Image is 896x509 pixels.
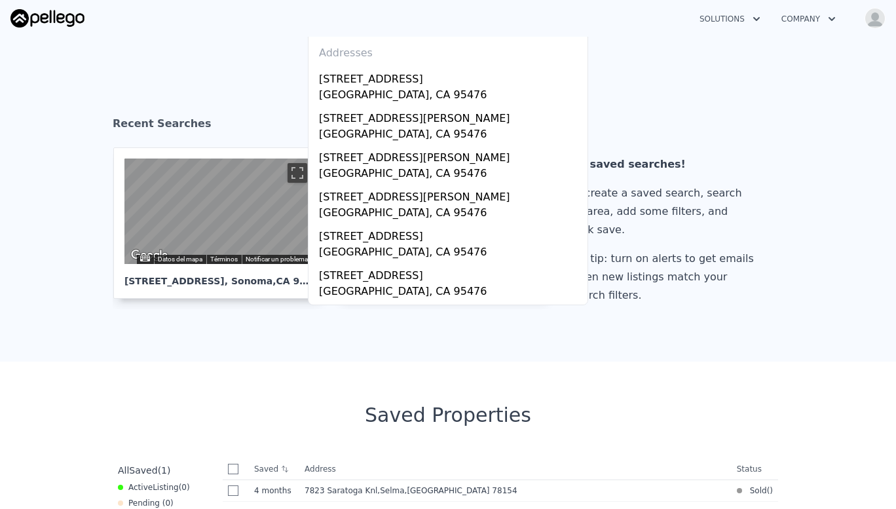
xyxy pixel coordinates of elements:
[319,263,582,284] div: [STREET_ADDRESS]
[305,486,377,495] span: 7823 Saratoga Knl
[254,485,294,496] time: 2025-05-15 21:23
[319,302,582,323] div: [STREET_ADDRESS]
[124,159,312,264] div: Street View
[319,284,582,302] div: [GEOGRAPHIC_DATA], CA 95476
[128,247,171,264] img: Google
[118,464,170,477] div: All ( 1 )
[118,498,174,508] div: Pending ( 0 )
[405,486,517,495] span: , [GEOGRAPHIC_DATA] 78154
[319,105,582,126] div: [STREET_ADDRESS][PERSON_NAME]
[113,147,333,299] a: Mapa [STREET_ADDRESS], Sonoma,CA 95476
[128,482,190,493] span: Active ( 0 )
[319,145,582,166] div: [STREET_ADDRESS][PERSON_NAME]
[210,255,238,263] a: Términos (se abre en una nueva pestaña)
[128,247,171,264] a: Abre esta zona en Google Maps (se abre en una nueva ventana)
[742,485,770,496] span: Sold (
[319,166,582,184] div: [GEOGRAPHIC_DATA], CA 95476
[377,486,522,495] span: , Selma
[113,105,783,147] div: Recent Searches
[314,35,582,66] div: Addresses
[129,465,157,476] span: Saved
[124,159,312,264] div: Mapa
[246,255,308,263] a: Notificar un problema
[10,9,84,28] img: Pellego
[570,184,759,239] div: To create a saved search, search an area, add some filters, and click save.
[770,485,773,496] span: )
[319,126,582,145] div: [GEOGRAPHIC_DATA], CA 95476
[158,255,202,264] button: Datos del mapa
[319,66,582,87] div: [STREET_ADDRESS]
[570,155,759,174] div: No saved searches!
[319,244,582,263] div: [GEOGRAPHIC_DATA], CA 95476
[288,163,307,183] button: Cambiar a la vista en pantalla completa
[732,459,778,480] th: Status
[319,205,582,223] div: [GEOGRAPHIC_DATA], CA 95476
[113,404,783,427] div: Saved Properties
[140,255,149,261] button: Combinaciones de teclas
[153,483,179,492] span: Listing
[865,8,886,29] img: avatar
[319,184,582,205] div: [STREET_ADDRESS][PERSON_NAME]
[272,276,325,286] span: , CA 95476
[319,87,582,105] div: [GEOGRAPHIC_DATA], CA 95476
[299,459,732,480] th: Address
[689,7,771,31] button: Solutions
[570,250,759,305] div: Pro tip: turn on alerts to get emails when new listings match your search filters.
[319,223,582,244] div: [STREET_ADDRESS]
[124,264,312,288] div: [STREET_ADDRESS] , Sonoma
[771,7,846,31] button: Company
[249,459,299,480] th: Saved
